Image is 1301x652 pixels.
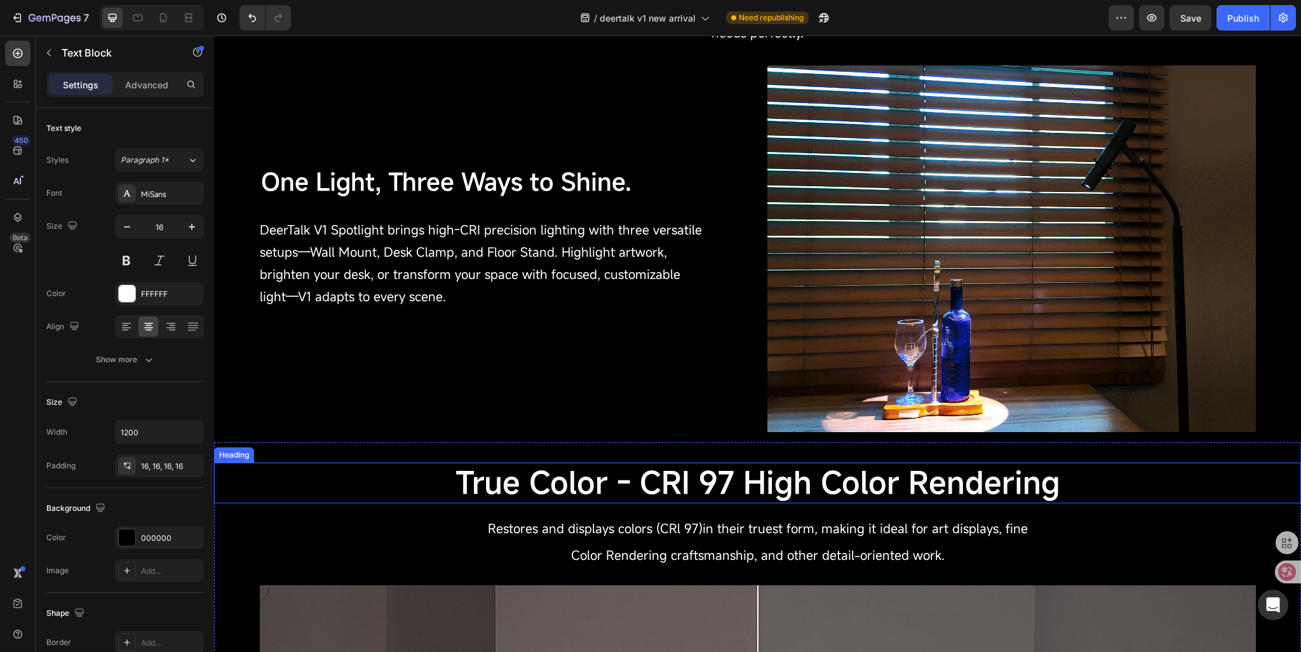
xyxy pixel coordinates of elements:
div: Text style [46,123,81,134]
div: MiSans [141,188,201,200]
div: Show more [96,353,155,366]
span: Color Rendering craftsmanship, and other detail-oriented work. [357,511,731,528]
div: Align [46,318,82,336]
div: Heading [3,414,37,425]
div: Styles [46,154,69,166]
div: Background [46,500,108,517]
div: Beta [10,233,30,243]
button: Save [1170,5,1211,31]
span: Save [1180,13,1201,24]
div: Color [46,288,66,299]
div: Size [46,218,80,235]
span: Paragraph 1* [121,154,169,166]
button: 7 [5,5,95,31]
button: Paragraph 1* [115,149,204,172]
div: Add... [141,566,201,577]
div: Image [46,565,69,576]
div: Add... [141,637,201,649]
p: 7 [83,10,89,25]
div: Publish [1227,11,1259,25]
div: Border [46,637,71,648]
div: Font [46,187,62,199]
div: 16, 16, 16, 16 [141,461,201,472]
div: Undo/Redo [239,5,291,31]
span: Restores and displays colors (CRl 97)in their truest form, making it ideal for art displays, fine [274,484,814,501]
input: Auto [116,421,203,444]
p: Settings [63,78,98,92]
div: Width [46,426,67,438]
div: 000000 [141,533,201,544]
span: True Color - CRI 97 High Color Rendering [241,426,846,467]
div: Color [46,532,66,543]
iframe: Design area [214,36,1301,652]
p: Advanced [125,78,168,92]
div: Padding [46,460,76,472]
div: Shape [46,605,87,622]
div: FFFFFF [141,289,201,300]
div: Open Intercom Messenger [1258,590,1288,620]
span: deertalk v1 new arrival [600,11,696,25]
div: Size [46,394,80,411]
span: Need republishing [739,12,804,24]
button: Show more [46,348,204,371]
div: 450 [12,135,30,146]
span: / [594,11,597,25]
p: Text Block [62,45,170,60]
button: Publish [1217,5,1270,31]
